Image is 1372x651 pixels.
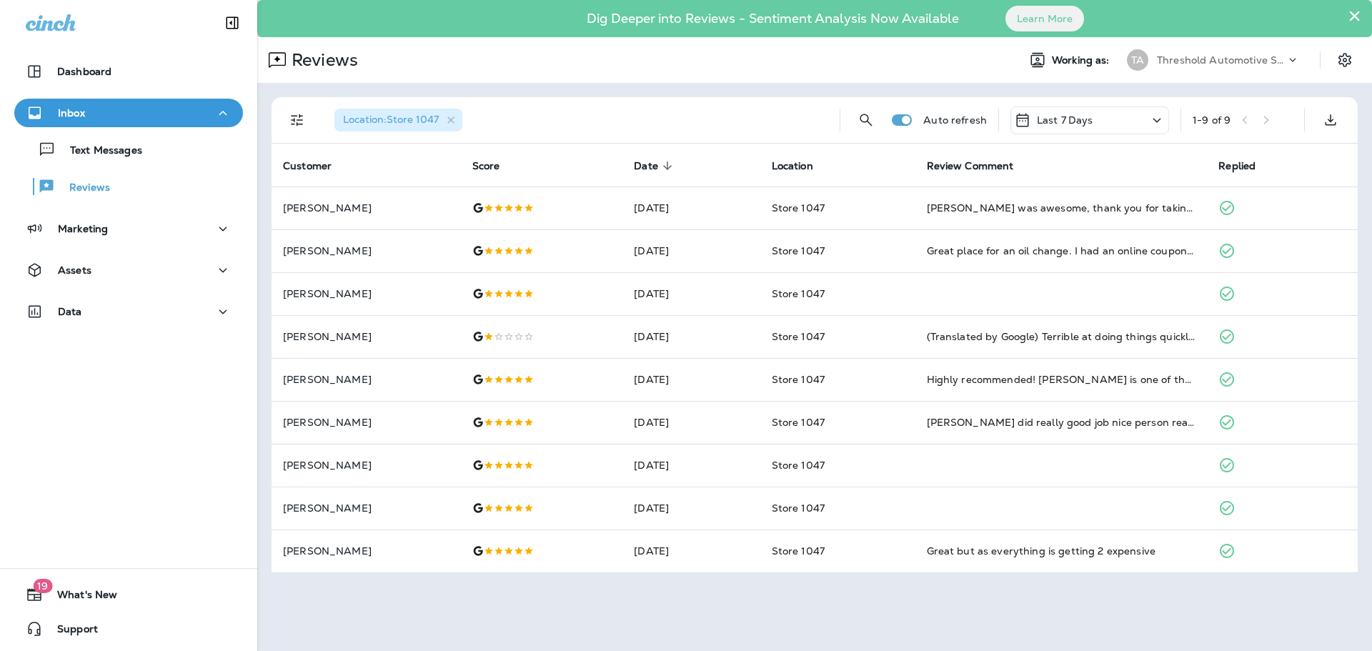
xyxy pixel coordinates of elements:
[622,315,760,358] td: [DATE]
[58,264,91,276] p: Assets
[334,109,462,131] div: Location:Store 1047
[622,487,760,530] td: [DATE]
[14,214,243,243] button: Marketing
[772,202,825,214] span: Store 1047
[14,172,243,202] button: Reviews
[1193,114,1231,126] div: 1 - 9 of 9
[1037,114,1093,126] p: Last 7 Days
[283,159,350,172] span: Customer
[58,306,82,317] p: Data
[927,244,1196,258] div: Great place for an oil change. I had an online coupon and they added it on without any hassle. In...
[622,401,760,444] td: [DATE]
[1127,49,1148,71] div: TA
[283,202,449,214] p: [PERSON_NAME]
[634,160,658,172] span: Date
[1348,4,1361,27] button: Close
[14,134,243,164] button: Text Messages
[58,223,108,234] p: Marketing
[927,544,1196,558] div: Great but as everything is getting 2 expensive
[33,579,52,593] span: 19
[212,9,252,37] button: Collapse Sidebar
[927,372,1196,387] div: Highly recommended! Joey is one of the absolute best! Always makes sure I get what I need done, e...
[772,416,825,429] span: Store 1047
[622,444,760,487] td: [DATE]
[14,615,243,643] button: Support
[283,502,449,514] p: [PERSON_NAME]
[772,160,813,172] span: Location
[283,374,449,385] p: [PERSON_NAME]
[927,159,1033,172] span: Review Comment
[343,113,439,126] span: Location : Store 1047
[772,545,825,557] span: Store 1047
[772,330,825,343] span: Store 1047
[283,417,449,428] p: [PERSON_NAME]
[927,201,1196,215] div: Brittney was awesome, thank you for taking care of us. She needs a raise.
[622,530,760,572] td: [DATE]
[43,589,117,606] span: What's New
[283,245,449,257] p: [PERSON_NAME]
[634,159,677,172] span: Date
[927,160,1014,172] span: Review Comment
[923,114,987,126] p: Auto refresh
[283,545,449,557] p: [PERSON_NAME]
[772,287,825,300] span: Store 1047
[1157,54,1286,66] p: Threshold Automotive Service dba Grease Monkey
[1218,160,1256,172] span: Replied
[1316,106,1345,134] button: Export as CSV
[14,297,243,326] button: Data
[283,331,449,342] p: [PERSON_NAME]
[622,229,760,272] td: [DATE]
[286,49,358,71] p: Reviews
[772,159,832,172] span: Location
[58,107,85,119] p: Inbox
[283,160,332,172] span: Customer
[14,256,243,284] button: Assets
[472,159,519,172] span: Score
[772,459,825,472] span: Store 1047
[545,16,1000,21] p: Dig Deeper into Reviews - Sentiment Analysis Now Available
[43,623,98,640] span: Support
[55,182,110,195] p: Reviews
[772,502,825,515] span: Store 1047
[1218,159,1274,172] span: Replied
[472,160,500,172] span: Score
[622,358,760,401] td: [DATE]
[772,373,825,386] span: Store 1047
[1332,47,1358,73] button: Settings
[283,459,449,471] p: [PERSON_NAME]
[57,66,111,77] p: Dashboard
[622,187,760,229] td: [DATE]
[622,272,760,315] td: [DATE]
[1052,54,1113,66] span: Working as:
[14,99,243,127] button: Inbox
[14,57,243,86] button: Dashboard
[927,415,1196,429] div: Chris did really good job nice person really smart and knowledgeable
[56,144,142,158] p: Text Messages
[772,244,825,257] span: Store 1047
[14,580,243,609] button: 19What's New
[283,288,449,299] p: [PERSON_NAME]
[283,106,312,134] button: Filters
[927,329,1196,344] div: (Translated by Google) Terrible at doing things quickly, they do them poorly and with very little...
[852,106,880,134] button: Search Reviews
[1005,6,1084,31] button: Learn More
